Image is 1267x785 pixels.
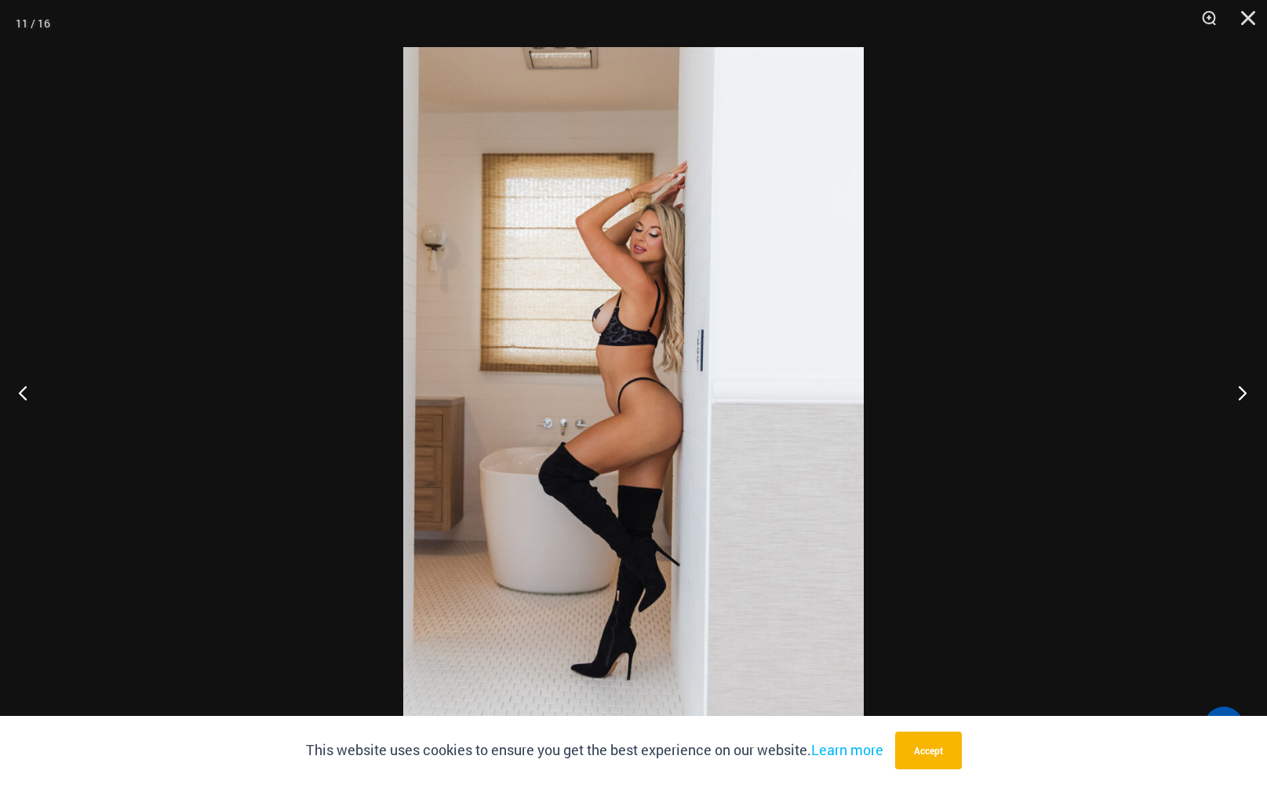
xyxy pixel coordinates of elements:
[1208,353,1267,432] button: Next
[811,740,883,759] a: Learn more
[403,47,864,738] img: Nights Fall Silver Leopard 1036 Bra 6516 Micro 06
[306,739,883,762] p: This website uses cookies to ensure you get the best experience on our website.
[895,732,962,769] button: Accept
[16,12,50,35] div: 11 / 16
